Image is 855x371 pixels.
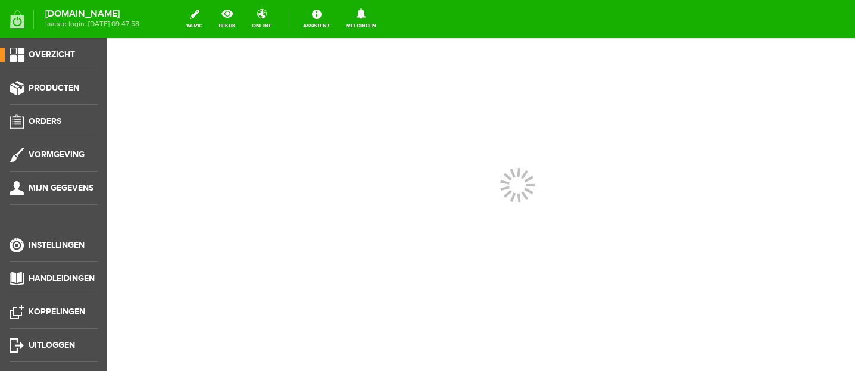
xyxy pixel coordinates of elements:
[339,6,383,32] a: Meldingen
[45,21,139,27] span: laatste login: [DATE] 09:47:58
[29,49,75,60] span: Overzicht
[245,6,279,32] a: online
[29,149,85,160] span: Vormgeving
[296,6,337,32] a: Assistent
[29,340,75,350] span: Uitloggen
[29,83,79,93] span: Producten
[29,116,61,126] span: Orders
[29,183,93,193] span: Mijn gegevens
[179,6,210,32] a: wijzig
[29,240,85,250] span: Instellingen
[45,11,139,17] strong: [DOMAIN_NAME]
[29,307,85,317] span: Koppelingen
[211,6,243,32] a: bekijk
[29,273,95,283] span: Handleidingen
